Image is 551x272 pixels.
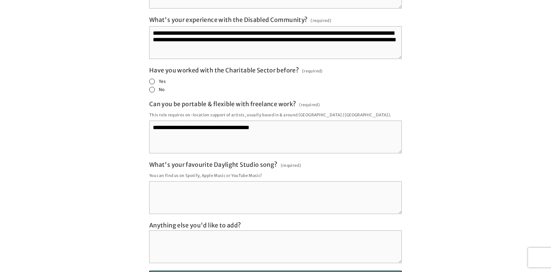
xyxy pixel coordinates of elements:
span: (required) [281,161,301,170]
span: Anything else you'd like to add? [149,222,241,229]
span: What's your experience with the Disabled Community? [149,16,307,24]
span: Can you be portable & flexible with freelance work? [149,100,296,108]
p: You can find us on Spotify, Apple Music or YouTube Music! [149,171,402,180]
span: Have you worked with the Charitable Sector before? [149,67,299,74]
span: What's your favourite Daylight Studio song? [149,161,277,168]
p: This role requires on-location support of artists, usually based in & around [GEOGRAPHIC_DATA] ([... [149,110,402,119]
span: (required) [311,16,331,25]
span: No [159,87,165,92]
span: (required) [302,67,323,75]
span: Yes [159,79,166,84]
span: (required) [299,100,320,109]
